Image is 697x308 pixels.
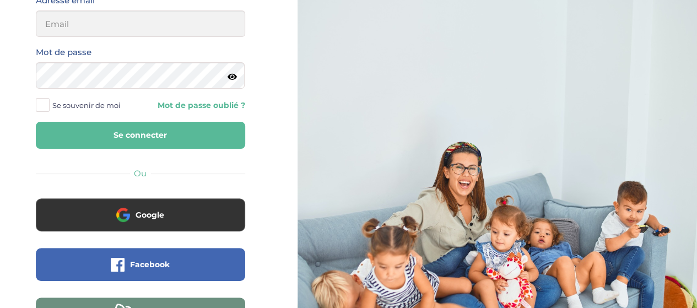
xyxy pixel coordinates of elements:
[134,168,147,179] span: Ou
[52,98,121,112] span: Se souvenir de moi
[130,259,170,270] span: Facebook
[36,217,245,228] a: Google
[116,208,130,221] img: google.png
[36,122,245,149] button: Se connecter
[36,45,91,60] label: Mot de passe
[36,198,245,231] button: Google
[36,248,245,281] button: Facebook
[111,258,125,272] img: facebook.png
[136,209,164,220] span: Google
[36,267,245,277] a: Facebook
[36,10,245,37] input: Email
[149,100,245,111] a: Mot de passe oublié ?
